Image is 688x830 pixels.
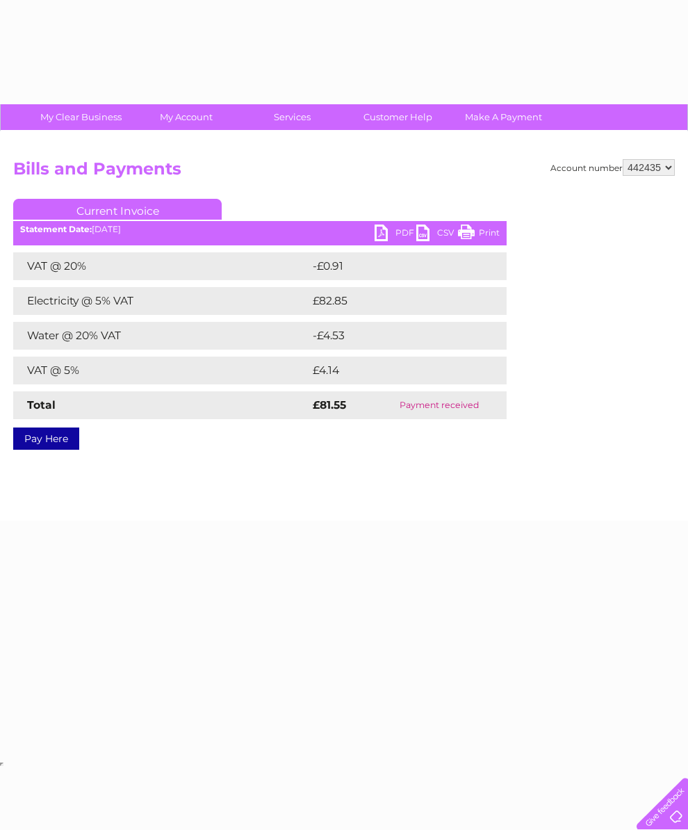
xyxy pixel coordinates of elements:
td: -£4.53 [309,322,477,350]
a: My Account [129,104,244,130]
a: PDF [375,225,416,245]
b: Statement Date: [20,224,92,234]
strong: Total [27,398,56,412]
a: CSV [416,225,458,245]
h2: Bills and Payments [13,159,675,186]
a: Print [458,225,500,245]
td: VAT @ 5% [13,357,309,384]
div: Account number [550,159,675,176]
a: Customer Help [341,104,455,130]
a: Services [235,104,350,130]
td: -£0.91 [309,252,476,280]
a: Make A Payment [446,104,561,130]
a: Pay Here [13,428,79,450]
strong: £81.55 [313,398,346,412]
td: Water @ 20% VAT [13,322,309,350]
div: [DATE] [13,225,507,234]
td: Electricity @ 5% VAT [13,287,309,315]
td: £4.14 [309,357,473,384]
a: My Clear Business [24,104,138,130]
a: Current Invoice [13,199,222,220]
td: VAT @ 20% [13,252,309,280]
td: Payment received [372,391,507,419]
td: £82.85 [309,287,478,315]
